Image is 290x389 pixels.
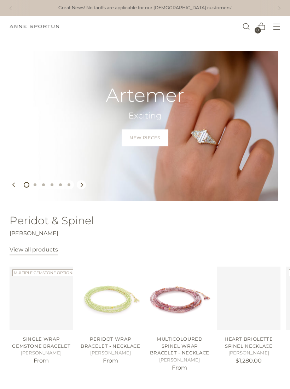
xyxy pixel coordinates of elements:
button: Move to next carousel slide [77,180,86,189]
a: Open search modal [239,19,254,34]
span: View all products [10,246,58,253]
button: Move carousel to slide 4 [48,181,56,189]
a: New Pieces [122,129,168,146]
span: New Pieces [129,135,160,141]
a: Single Wrap Gemstone Bracelet [10,267,73,330]
p: From [79,357,143,365]
h5: [PERSON_NAME] [10,350,73,357]
h2: Artemer [106,85,184,106]
button: Open menu modal [269,19,284,34]
a: Heart Briolette Spinel Necklace [225,336,273,349]
a: Multicoloured Spinel Wrap Bracelet - Necklace [148,267,211,330]
h5: [PERSON_NAME] [217,350,281,357]
a: Multicoloured Spinel Wrap Bracelet - Necklace [150,336,210,355]
button: Move carousel to slide 3 [39,181,48,189]
a: Peridot Wrap Bracelet - Necklace [79,267,143,330]
a: Heart Briolette Spinel Necklace [217,267,281,330]
p: From [148,364,211,372]
a: View all products [10,246,58,255]
a: Peridot Wrap Bracelet - Necklace [81,336,140,349]
button: Move to previous carousel slide [10,180,19,189]
span: $1,280.00 [236,357,262,364]
button: Move carousel to slide 5 [56,181,65,189]
h2: Exciting [106,110,184,121]
a: Open cart modal [254,19,269,34]
a: Single Wrap Gemstone Bracelet [12,336,70,349]
span: 0 [255,27,261,34]
h5: [PERSON_NAME] [79,350,143,357]
a: Great News! No tariffs are applicable for our [DEMOGRAPHIC_DATA] customers! [58,5,232,11]
h5: [PERSON_NAME] [148,357,211,364]
h2: Peridot & Spinel [10,215,280,226]
a: Anne Sportun Fine Jewellery [10,25,59,28]
p: From [10,357,73,365]
button: Move carousel to slide 6 [65,181,73,189]
button: Move carousel to slide 2 [31,181,39,189]
p: [PERSON_NAME] [10,229,280,238]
